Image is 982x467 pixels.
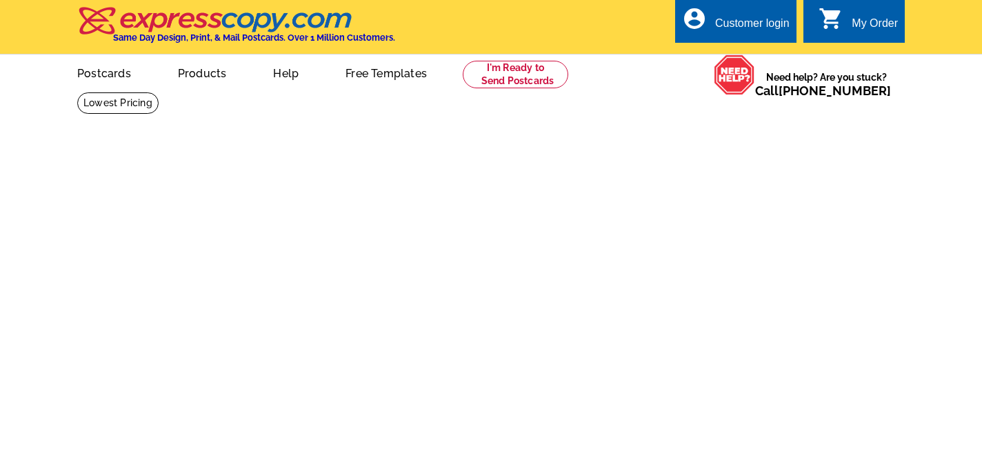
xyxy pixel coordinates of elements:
a: Products [156,56,249,88]
i: account_circle [682,6,707,31]
img: help [714,54,755,95]
span: Need help? Are you stuck? [755,70,898,98]
span: Call [755,83,891,98]
a: shopping_cart My Order [819,15,898,32]
a: account_circle Customer login [682,15,790,32]
i: shopping_cart [819,6,843,31]
a: Help [251,56,321,88]
a: [PHONE_NUMBER] [779,83,891,98]
div: Customer login [715,17,790,37]
a: Postcards [55,56,153,88]
div: My Order [852,17,898,37]
a: Same Day Design, Print, & Mail Postcards. Over 1 Million Customers. [77,17,395,43]
a: Free Templates [323,56,449,88]
h4: Same Day Design, Print, & Mail Postcards. Over 1 Million Customers. [113,32,395,43]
